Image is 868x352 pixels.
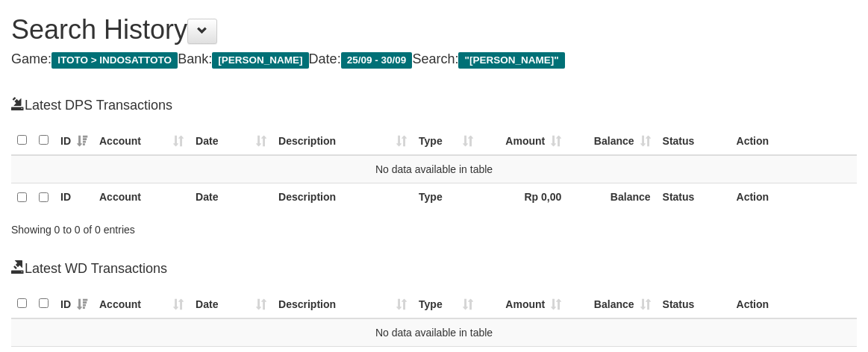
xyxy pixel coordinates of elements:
th: Action [731,183,857,213]
th: Account: activate to sort column ascending [93,126,190,155]
h1: Search History [11,15,857,45]
h4: Latest DPS Transactions [11,96,857,113]
th: Account [93,183,190,213]
th: Status [657,126,731,155]
h4: Game: Bank: Date: Search: [11,52,857,67]
th: ID: activate to sort column ascending [54,289,93,318]
th: Date: activate to sort column ascending [190,289,272,318]
th: Rp 0,00 [479,183,567,213]
th: Action [731,126,857,155]
th: Description: activate to sort column ascending [272,289,413,318]
th: Balance [567,183,656,213]
th: Amount: activate to sort column ascending [479,289,567,318]
th: Action [731,289,857,318]
div: Showing 0 to 0 of 0 entries [11,216,351,237]
h4: Latest WD Transactions [11,260,857,277]
th: Balance: activate to sort column ascending [567,289,656,318]
th: Description: activate to sort column ascending [272,126,413,155]
th: Date: activate to sort column ascending [190,126,272,155]
span: [PERSON_NAME] [212,52,308,69]
td: No data available in table [11,155,857,183]
th: Description [272,183,413,213]
th: Type: activate to sort column ascending [413,126,479,155]
th: ID [54,183,93,213]
th: Amount: activate to sort column ascending [479,126,567,155]
td: No data available in table [11,318,857,347]
th: Type: activate to sort column ascending [413,289,479,318]
th: Date [190,183,272,213]
th: Balance: activate to sort column ascending [567,126,656,155]
th: Status [657,183,731,213]
th: Account: activate to sort column ascending [93,289,190,318]
th: Status [657,289,731,318]
span: ITOTO > INDOSATTOTO [51,52,178,69]
span: 25/09 - 30/09 [341,52,413,69]
span: "[PERSON_NAME]" [458,52,564,69]
th: Type [413,183,479,213]
th: ID: activate to sort column ascending [54,126,93,155]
